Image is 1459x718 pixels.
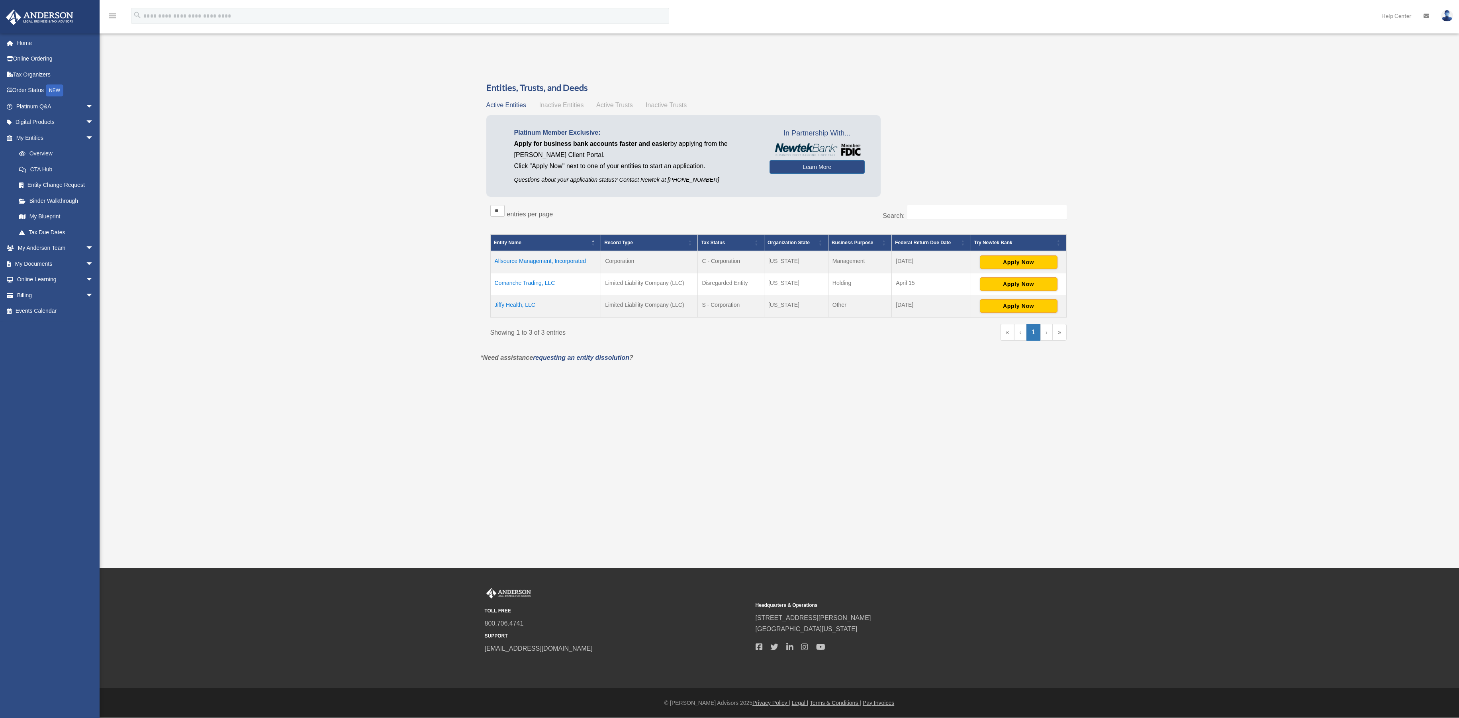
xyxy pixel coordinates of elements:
a: Home [6,35,106,51]
td: [US_STATE] [764,273,828,295]
div: NEW [46,84,63,96]
a: Online Ordering [6,51,106,67]
small: Headquarters & Operations [756,601,1021,610]
span: arrow_drop_down [86,130,102,146]
a: My Entitiesarrow_drop_down [6,130,102,146]
span: Record Type [604,240,633,245]
span: Inactive Entities [539,102,584,108]
td: Comanche Trading, LLC [490,273,601,295]
a: Digital Productsarrow_drop_down [6,114,106,130]
div: Try Newtek Bank [974,238,1054,247]
span: Inactive Trusts [646,102,687,108]
a: [STREET_ADDRESS][PERSON_NAME] [756,614,871,621]
th: Federal Return Due Date: Activate to sort [892,234,971,251]
a: [GEOGRAPHIC_DATA][US_STATE] [756,626,858,632]
a: Previous [1014,324,1026,341]
th: Try Newtek Bank : Activate to sort [971,234,1066,251]
i: menu [108,11,117,21]
p: Click "Apply Now" next to one of your entities to start an application. [514,161,758,172]
span: Federal Return Due Date [895,240,951,245]
a: requesting an entity dissolution [533,354,629,361]
a: Privacy Policy | [752,700,790,706]
label: Search: [883,212,905,219]
a: Tax Organizers [6,67,106,82]
a: Tax Due Dates [11,224,102,240]
span: Tax Status [701,240,725,245]
div: Showing 1 to 3 of 3 entries [490,324,773,338]
a: Last [1053,324,1067,341]
a: Next [1040,324,1053,341]
span: Business Purpose [832,240,873,245]
i: search [133,11,142,20]
h3: Entities, Trusts, and Deeds [486,82,1071,94]
a: 800.706.4741 [485,620,524,627]
img: User Pic [1441,10,1453,22]
td: S - Corporation [698,295,764,317]
a: My Anderson Teamarrow_drop_down [6,240,106,256]
a: My Blueprint [11,209,102,225]
a: Overview [11,146,98,162]
td: Jiffy Health, LLC [490,295,601,317]
small: TOLL FREE [485,607,750,615]
span: arrow_drop_down [86,256,102,272]
button: Apply Now [980,299,1058,313]
a: Entity Change Request [11,177,102,193]
a: My Documentsarrow_drop_down [6,256,106,272]
th: Entity Name: Activate to invert sorting [490,234,601,251]
span: Organization State [768,240,810,245]
a: Legal | [792,700,809,706]
td: Other [828,295,891,317]
td: [US_STATE] [764,251,828,273]
a: Learn More [770,160,865,174]
a: Order StatusNEW [6,82,106,99]
td: [DATE] [892,251,971,273]
td: Limited Liability Company (LLC) [601,273,698,295]
button: Apply Now [980,255,1058,269]
button: Apply Now [980,277,1058,291]
a: CTA Hub [11,161,102,177]
a: 1 [1026,324,1040,341]
td: Holding [828,273,891,295]
span: arrow_drop_down [86,240,102,257]
td: [US_STATE] [764,295,828,317]
a: Binder Walkthrough [11,193,102,209]
a: Platinum Q&Aarrow_drop_down [6,98,106,114]
td: Management [828,251,891,273]
span: In Partnership With... [770,127,865,140]
span: arrow_drop_down [86,98,102,115]
p: by applying from the [PERSON_NAME] Client Portal. [514,138,758,161]
a: Billingarrow_drop_down [6,287,106,303]
div: © [PERSON_NAME] Advisors 2025 [100,698,1459,708]
small: SUPPORT [485,632,750,640]
a: Terms & Conditions | [810,700,861,706]
span: Entity Name [494,240,521,245]
th: Record Type: Activate to sort [601,234,698,251]
span: arrow_drop_down [86,114,102,131]
th: Tax Status: Activate to sort [698,234,764,251]
a: First [1000,324,1014,341]
th: Organization State: Activate to sort [764,234,828,251]
a: Online Learningarrow_drop_down [6,272,106,288]
td: [DATE] [892,295,971,317]
em: *Need assistance ? [481,354,633,361]
img: Anderson Advisors Platinum Portal [485,588,533,598]
p: Platinum Member Exclusive: [514,127,758,138]
td: April 15 [892,273,971,295]
span: Apply for business bank accounts faster and easier [514,140,670,147]
img: Anderson Advisors Platinum Portal [4,10,76,25]
td: C - Corporation [698,251,764,273]
a: menu [108,14,117,21]
span: Active Entities [486,102,526,108]
span: arrow_drop_down [86,287,102,304]
a: Pay Invoices [863,700,894,706]
span: arrow_drop_down [86,272,102,288]
label: entries per page [507,211,553,218]
td: Allsource Management, Incorporated [490,251,601,273]
p: Questions about your application status? Contact Newtek at [PHONE_NUMBER] [514,175,758,185]
a: [EMAIL_ADDRESS][DOMAIN_NAME] [485,645,593,652]
span: Active Trusts [596,102,633,108]
td: Disregarded Entity [698,273,764,295]
th: Business Purpose: Activate to sort [828,234,891,251]
td: Corporation [601,251,698,273]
